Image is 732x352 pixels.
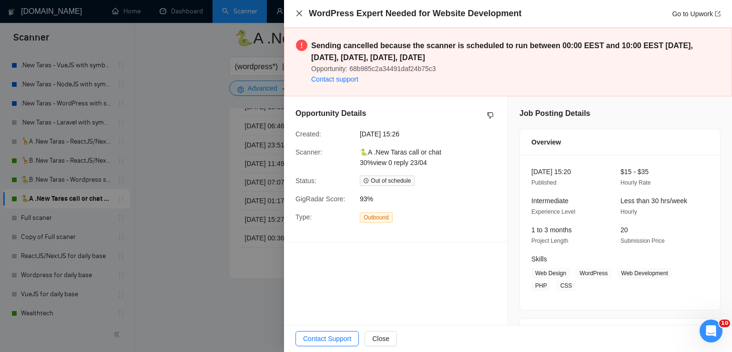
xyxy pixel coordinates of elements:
[372,333,389,344] span: Close
[295,331,359,346] button: Contact Support
[296,40,307,51] span: exclamation-circle
[311,65,436,72] span: Opportunity: 68b985c2a34491daf24b75c3
[620,238,665,244] span: Submission Price
[531,238,568,244] span: Project Length
[700,320,722,342] iframe: Intercom live chat
[617,268,672,279] span: Web Development
[360,148,441,166] span: 🐍A .New Taras call or chat 30%view 0 reply 23/04
[311,75,358,83] a: Contact support
[715,11,721,17] span: export
[531,280,551,291] span: PHP
[620,208,637,215] span: Hourly
[295,148,322,156] span: Scanner:
[531,208,575,215] span: Experience Level
[295,10,303,18] button: Close
[360,129,503,139] span: [DATE] 15:26
[672,10,721,18] a: Go to Upworkexport
[519,108,590,119] h5: Job Posting Details
[365,331,397,346] button: Close
[364,178,369,184] span: field-time
[620,197,687,205] span: Less than 30 hrs/week
[360,176,415,186] span: Out of schedule
[295,177,316,185] span: Status:
[531,319,709,344] div: Client Details
[295,10,303,17] span: close
[531,226,572,234] span: 1 to 3 months
[295,213,312,221] span: Type:
[620,226,628,234] span: 20
[531,168,571,176] span: [DATE] 15:20
[485,110,496,121] button: dislike
[487,112,494,119] span: dislike
[360,212,393,223] span: Outbound
[303,333,351,344] span: Contact Support
[557,280,576,291] span: CSS
[620,179,651,186] span: Hourly Rate
[295,108,366,119] h5: Opportunity Details
[295,130,321,138] span: Created:
[531,268,570,279] span: Web Design
[295,195,345,203] span: GigRadar Score:
[309,8,521,20] h4: WordPress Expert Needed for Website Development
[576,268,611,279] span: WordPress
[531,137,561,147] span: Overview
[360,194,503,204] span: 93%
[531,197,569,205] span: Intermediate
[620,168,649,176] span: $15 - $35
[311,41,693,62] strong: Sending cancelled because the scanner is scheduled to run between 00:00 EEST and 10:00 EEST [DATE...
[531,255,547,263] span: Skills
[531,179,557,186] span: Published
[719,320,730,327] span: 10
